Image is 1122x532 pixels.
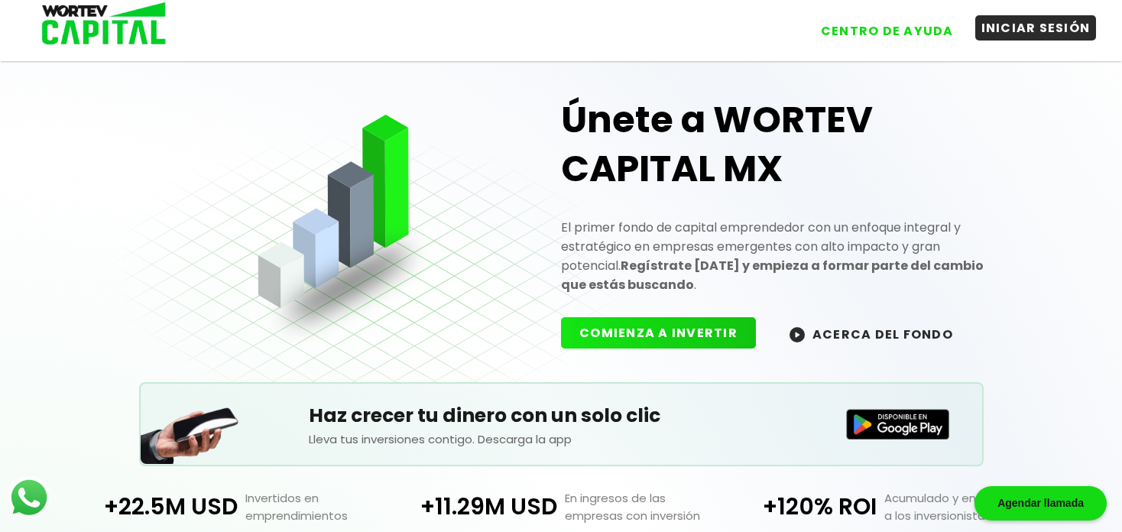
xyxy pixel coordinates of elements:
div: Agendar llamada [974,486,1107,521]
img: Disponible en Google Play [846,409,950,440]
p: El primer fondo de capital emprendedor con un enfoque integral y estratégico en empresas emergent... [561,218,1010,294]
a: COMIENZA A INVERTIR [561,324,771,342]
p: Invertidos en emprendimientos [238,489,401,524]
p: +11.29M USD [401,489,557,524]
button: ACERCA DEL FONDO [771,317,971,350]
img: wortev-capital-acerca-del-fondo [790,327,805,342]
button: CENTRO DE AYUDA [815,18,960,44]
button: COMIENZA A INVERTIR [561,317,756,349]
p: Acumulado y entregado a los inversionistas [877,489,1040,524]
img: logos_whatsapp-icon.242b2217.svg [8,476,50,519]
p: Lleva tus inversiones contigo. Descarga la app [309,430,814,448]
h5: Haz crecer tu dinero con un solo clic [309,401,814,430]
p: +120% ROI [721,489,877,524]
strong: Regístrate [DATE] y empieza a formar parte del cambio que estás buscando [561,257,984,294]
a: CENTRO DE AYUDA [799,7,960,44]
p: En ingresos de las empresas con inversión [557,489,721,524]
button: INICIAR SESIÓN [975,15,1097,41]
a: INICIAR SESIÓN [960,7,1097,44]
h1: Únete a WORTEV CAPITAL MX [561,96,1010,193]
p: +22.5M USD [81,489,237,524]
img: Teléfono [141,388,240,464]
